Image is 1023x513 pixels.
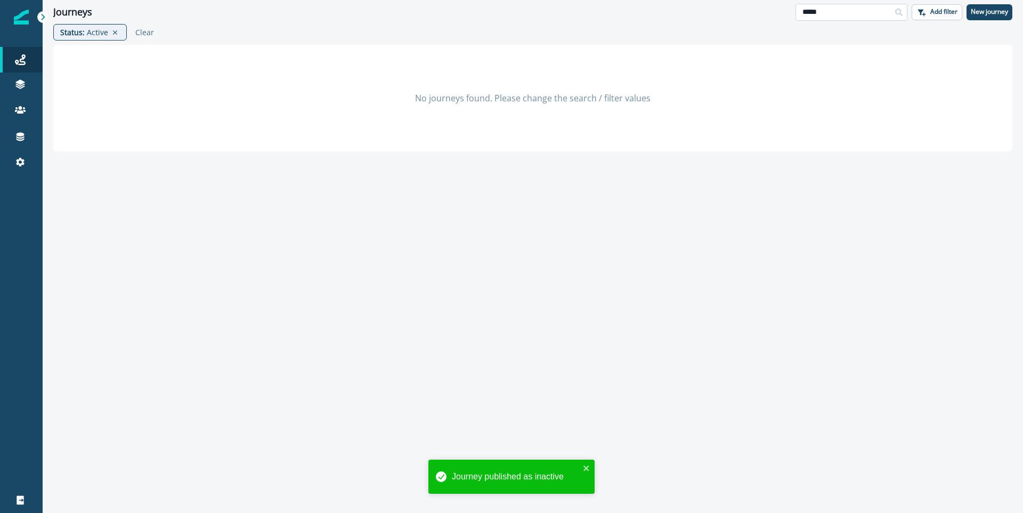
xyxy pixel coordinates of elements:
p: Status : [60,27,85,38]
div: No journeys found. Please change the search / filter values [53,45,1012,151]
p: New journey [971,8,1008,15]
h1: Journeys [53,6,92,18]
p: Active [87,27,108,38]
div: Journey published as inactive [452,470,580,483]
div: Status: Active [53,24,127,41]
button: Clear [131,27,154,37]
p: Add filter [930,8,957,15]
button: New journey [967,4,1012,20]
button: close [583,464,590,472]
img: Inflection [14,10,29,25]
p: Clear [135,27,154,37]
button: Add filter [912,4,962,20]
